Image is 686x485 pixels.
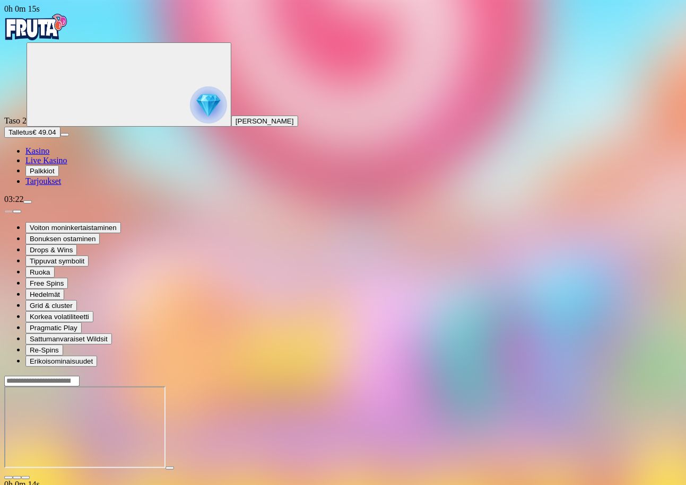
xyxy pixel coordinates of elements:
button: next slide [13,210,21,213]
button: Pragmatic Play [25,322,82,333]
iframe: Sweet Bonanza [4,386,166,468]
button: prev slide [4,210,13,213]
button: Bonuksen ostaminen [25,233,100,244]
nav: Primary [4,14,682,186]
a: Fruta [4,33,68,42]
button: Sattumanvaraiset Wildsit [25,333,112,345]
button: menu [60,133,69,136]
button: reward progress [27,42,231,127]
button: Grid & cluster [25,300,77,311]
span: Re-Spins [30,346,59,354]
span: Talletus [8,128,32,136]
span: user session time [4,4,40,13]
button: [PERSON_NAME] [231,116,298,127]
button: Tippuvat symbolit [25,255,89,267]
span: Pragmatic Play [30,324,77,332]
button: close icon [4,476,13,479]
button: Voiton moninkertaistaminen [25,222,121,233]
button: menu [23,200,32,204]
span: Taso 2 [4,116,27,125]
button: Korkea volatiliteetti [25,311,93,322]
button: Erikoisominaisuudet [25,356,97,367]
span: Ruoka [30,268,50,276]
button: Palkkiot [25,165,59,177]
span: Bonuksen ostaminen [30,235,95,243]
span: Sattumanvaraiset Wildsit [30,335,108,343]
span: Tippuvat symbolit [30,257,84,265]
span: Free Spins [30,279,64,287]
img: reward progress [190,86,227,124]
span: Voiton moninkertaistaminen [30,224,117,232]
span: 03:22 [4,195,23,204]
img: Fruta [4,14,68,40]
button: Talletusplus icon€ 49.04 [4,127,60,138]
button: Free Spins [25,278,68,289]
span: Erikoisominaisuudet [30,357,93,365]
span: Hedelmät [30,290,60,298]
a: Tarjoukset [25,177,61,186]
span: Palkkiot [30,167,55,175]
span: Korkea volatiliteetti [30,313,89,321]
span: Drops & Wins [30,246,73,254]
button: fullscreen-exit icon [21,476,30,479]
button: play icon [166,466,174,470]
a: Kasino [25,146,49,155]
button: Re-Spins [25,345,63,356]
button: chevron-down icon [13,476,21,479]
input: Search [4,376,80,386]
button: Drops & Wins [25,244,77,255]
span: € 49.04 [32,128,56,136]
span: Grid & cluster [30,302,73,310]
a: Live Kasino [25,156,67,165]
span: [PERSON_NAME] [236,117,294,125]
nav: Main menu [4,146,682,186]
button: Hedelmät [25,289,64,300]
button: Ruoka [25,267,55,278]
